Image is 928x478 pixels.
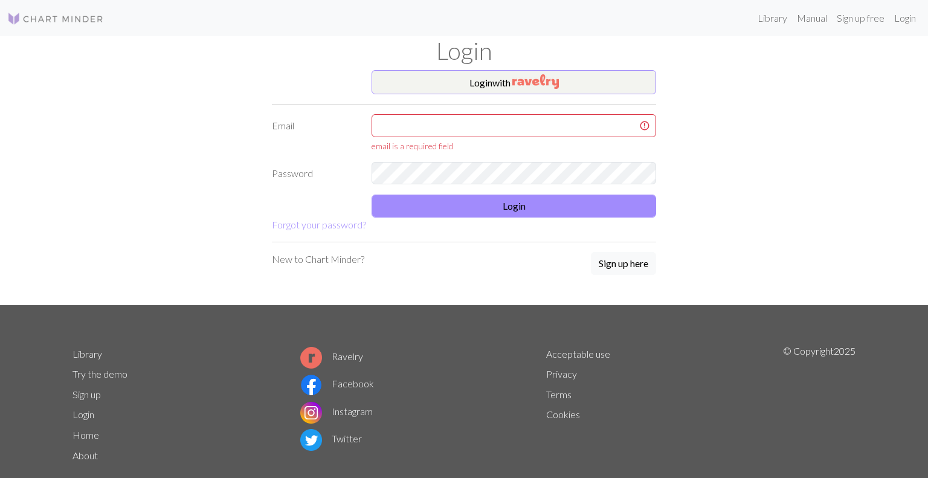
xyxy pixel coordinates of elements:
button: Login [372,195,656,218]
a: Library [753,6,792,30]
a: Sign up [72,389,101,400]
a: Terms [546,389,572,400]
img: Ravelry logo [300,347,322,369]
p: © Copyright 2025 [783,344,855,466]
a: Twitter [300,433,362,444]
a: Try the demo [72,368,127,379]
img: Ravelry [512,74,559,89]
button: Sign up here [591,252,656,275]
a: Sign up free [832,6,889,30]
a: Instagram [300,405,373,417]
img: Logo [7,11,104,26]
label: Email [265,114,364,152]
a: Ravelry [300,350,363,362]
button: Loginwith [372,70,656,94]
a: Facebook [300,378,374,389]
a: Sign up here [591,252,656,276]
a: About [72,450,98,461]
a: Forgot your password? [272,219,366,230]
a: Login [889,6,921,30]
h1: Login [65,36,863,65]
img: Instagram logo [300,402,322,424]
a: Acceptable use [546,348,610,360]
a: Cookies [546,409,580,420]
a: Home [72,429,99,441]
div: email is a required field [372,140,656,152]
img: Twitter logo [300,429,322,451]
p: New to Chart Minder? [272,252,364,266]
a: Privacy [546,368,577,379]
a: Library [72,348,102,360]
a: Manual [792,6,832,30]
label: Password [265,162,364,185]
img: Facebook logo [300,374,322,396]
a: Login [72,409,94,420]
